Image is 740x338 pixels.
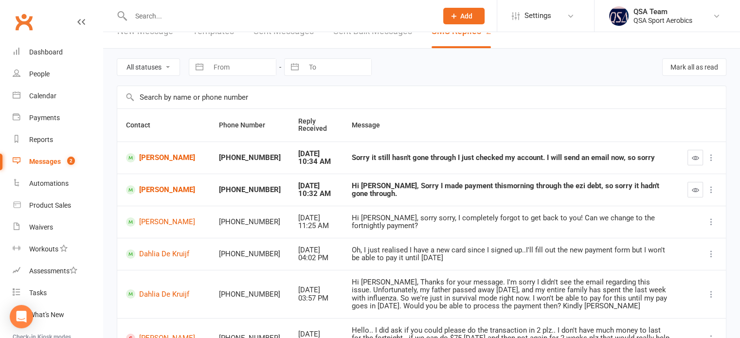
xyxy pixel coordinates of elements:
div: [DATE] [298,150,334,158]
th: Reply Received [289,109,343,142]
div: Reports [29,136,53,143]
div: Oh, I just realised I have a new card since I signed up..I'll fill out the new payment form but I... [352,246,670,262]
div: Product Sales [29,201,71,209]
div: [PHONE_NUMBER] [219,250,281,258]
div: Workouts [29,245,58,253]
input: To [304,59,371,75]
div: [PHONE_NUMBER] [219,218,281,226]
div: 04:02 PM [298,254,334,262]
img: thumb_image1645967867.png [609,6,629,26]
button: Add [443,8,485,24]
div: [DATE] [298,286,334,294]
a: Reports [13,129,103,151]
div: Open Intercom Messenger [10,305,33,328]
div: [DATE] [298,214,334,222]
span: Add [460,12,472,20]
a: Product Sales [13,195,103,216]
div: People [29,70,50,78]
a: [PERSON_NAME] [126,217,201,227]
input: Search by name or phone number [117,86,726,108]
a: Workouts [13,238,103,260]
div: 10:32 AM [298,190,334,198]
div: 03:57 PM [298,294,334,302]
div: Hi [PERSON_NAME], Thanks for your message. I'm sorry I didn't see the email regarding this issue.... [352,278,670,310]
div: What's New [29,311,64,319]
a: Dahlia De Kruijf [126,289,201,299]
a: Assessments [13,260,103,282]
div: Calendar [29,92,56,100]
span: 2 [67,157,75,165]
div: Dashboard [29,48,63,56]
button: Mark all as read [662,58,726,76]
a: Clubworx [12,10,36,34]
a: Tasks [13,282,103,304]
div: 10:34 AM [298,158,334,166]
a: Automations [13,173,103,195]
input: From [208,59,276,75]
th: Contact [117,109,210,142]
div: QSA Team [633,7,692,16]
div: [DATE] [298,182,334,190]
div: Assessments [29,267,77,275]
div: Payments [29,114,60,122]
div: Messages [29,158,61,165]
a: Dashboard [13,41,103,63]
div: QSA Sport Aerobics [633,16,692,25]
a: [PERSON_NAME] [126,153,201,162]
a: [PERSON_NAME] [126,185,201,195]
a: People [13,63,103,85]
div: Tasks [29,289,47,297]
a: What's New [13,304,103,326]
div: [PHONE_NUMBER] [219,186,281,194]
div: [PHONE_NUMBER] [219,290,281,299]
div: Automations [29,179,69,187]
div: 11:25 AM [298,222,334,230]
span: Settings [524,5,551,27]
div: [DATE] [298,246,334,254]
div: Hi [PERSON_NAME], Sorry I made payment thismorning through the ezi debt, so sorry it hadn't gone ... [352,182,670,198]
th: Phone Number [210,109,289,142]
a: Dahlia De Kruijf [126,249,201,259]
div: [PHONE_NUMBER] [219,154,281,162]
div: Waivers [29,223,53,231]
div: Sorry it still hasn't gone through I just checked my account. I will send an email now, so sorry [352,154,670,162]
a: Waivers [13,216,103,238]
a: Calendar [13,85,103,107]
input: Search... [128,9,431,23]
a: Messages 2 [13,151,103,173]
a: Payments [13,107,103,129]
th: Message [343,109,679,142]
div: Hi [PERSON_NAME], sorry sorry, I completely forgot to get back to you! Can we change to the fortn... [352,214,670,230]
